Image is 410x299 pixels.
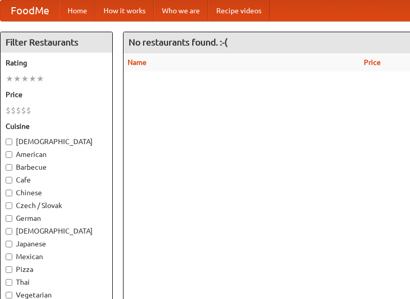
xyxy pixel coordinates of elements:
label: American [6,149,107,159]
input: Barbecue [6,164,12,171]
label: Cafe [6,175,107,185]
input: Japanese [6,241,12,247]
input: [DEMOGRAPHIC_DATA] [6,228,12,235]
li: $ [16,105,21,116]
label: [DEMOGRAPHIC_DATA] [6,226,107,236]
input: American [6,151,12,158]
li: $ [21,105,26,116]
input: [DEMOGRAPHIC_DATA] [6,139,12,145]
a: Price [364,58,381,66]
a: Who we are [154,1,208,21]
li: ★ [29,73,36,84]
input: Mexican [6,254,12,260]
ng-pluralize: No restaurants found. :-( [129,37,228,47]
label: Czech / Slovak [6,200,107,211]
li: $ [6,105,11,116]
a: How it works [95,1,154,21]
li: $ [26,105,31,116]
li: ★ [36,73,44,84]
li: $ [11,105,16,116]
label: [DEMOGRAPHIC_DATA] [6,136,107,147]
input: Pizza [6,266,12,273]
label: Japanese [6,239,107,249]
label: Mexican [6,251,107,262]
label: German [6,213,107,223]
input: Czech / Slovak [6,202,12,209]
h5: Price [6,89,107,100]
li: ★ [6,73,13,84]
label: Thai [6,277,107,287]
label: Pizza [6,264,107,274]
a: Recipe videos [208,1,270,21]
h5: Cuisine [6,121,107,131]
input: Thai [6,279,12,286]
label: Chinese [6,188,107,198]
input: German [6,215,12,222]
li: ★ [21,73,29,84]
input: Vegetarian [6,292,12,298]
h5: Rating [6,58,107,68]
a: FoodMe [1,1,59,21]
input: Chinese [6,190,12,196]
li: ★ [13,73,21,84]
h4: Filter Restaurants [1,32,112,53]
a: Name [128,58,147,66]
a: Home [59,1,95,21]
input: Cafe [6,177,12,183]
label: Barbecue [6,162,107,172]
